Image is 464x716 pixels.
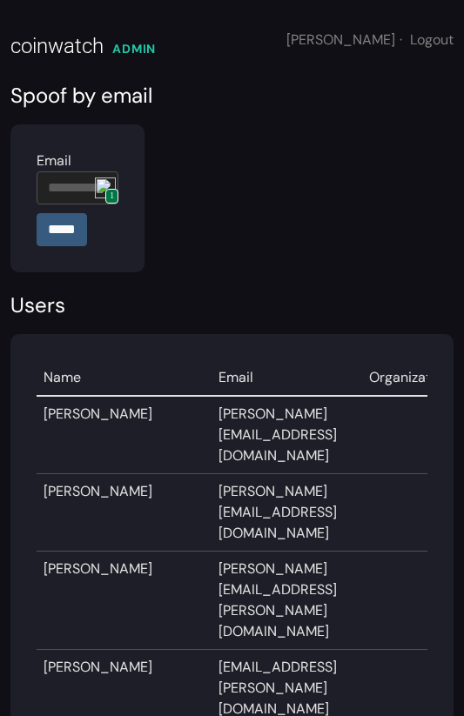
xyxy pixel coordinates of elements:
td: [PERSON_NAME][EMAIL_ADDRESS][PERSON_NAME][DOMAIN_NAME] [212,552,362,650]
div: Users [10,290,454,321]
td: Name [37,360,212,396]
td: [PERSON_NAME] [37,474,212,552]
div: ADMIN [112,40,156,58]
span: · [400,30,402,49]
label: Email [37,151,71,171]
img: npw-badge-icon.svg [95,177,116,198]
div: [PERSON_NAME] [286,30,454,50]
div: Spoof by email [10,80,454,111]
td: [PERSON_NAME][EMAIL_ADDRESS][DOMAIN_NAME] [212,474,362,552]
a: Logout [410,30,454,49]
div: coinwatch [10,30,104,62]
td: Email [212,360,362,396]
td: [PERSON_NAME][EMAIL_ADDRESS][DOMAIN_NAME] [212,396,362,474]
td: [PERSON_NAME] [37,396,212,474]
span: 1 [105,189,118,204]
td: [PERSON_NAME] [37,552,212,650]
